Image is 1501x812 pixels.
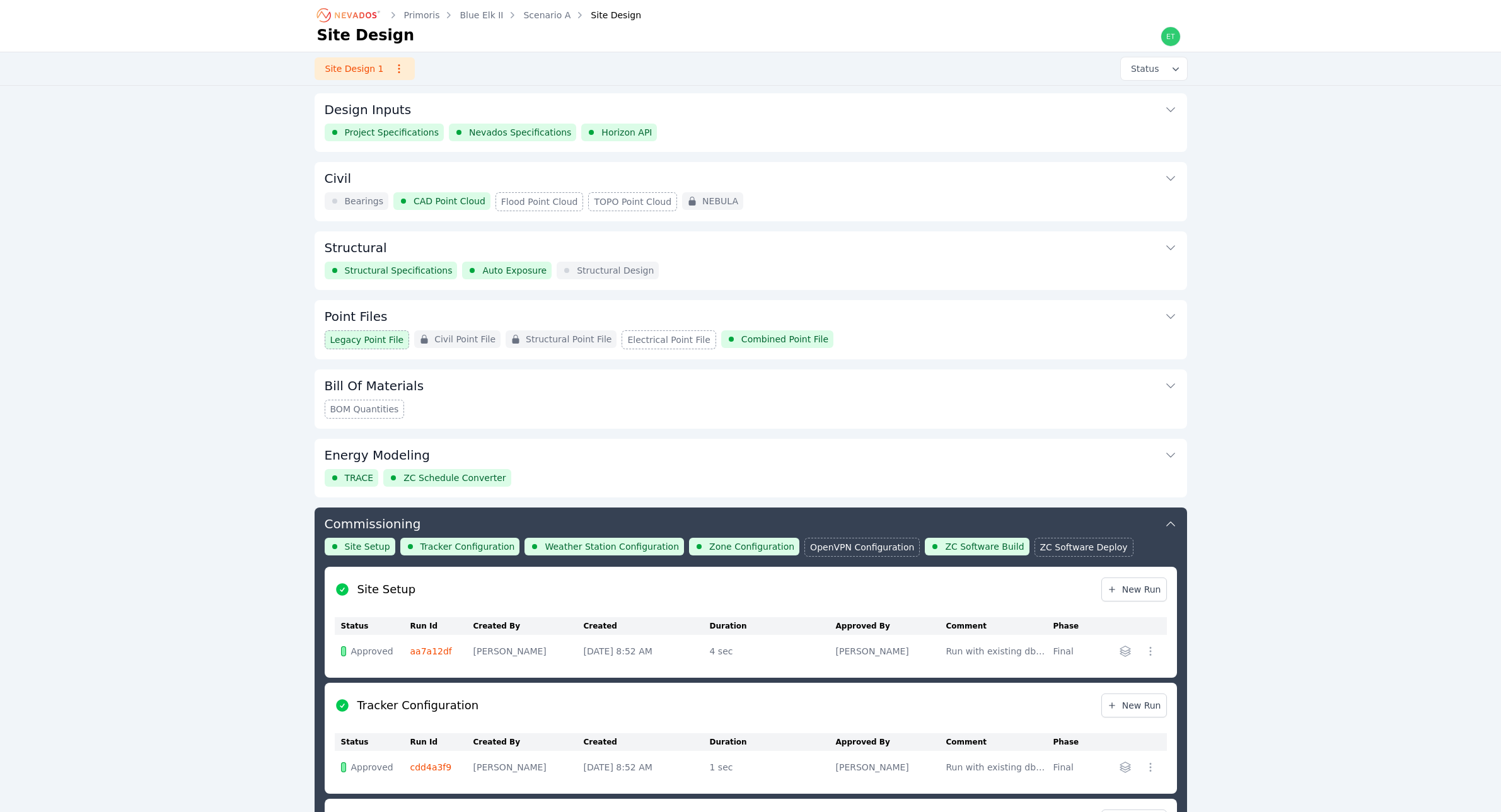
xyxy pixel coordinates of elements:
span: OpenVPN Configuration [810,541,914,554]
span: Combined Point File [741,333,828,345]
div: StructuralStructural SpecificationsAuto ExposureStructural Design [315,231,1187,290]
span: Legacy Point File [330,333,404,346]
button: Energy Modeling [325,439,1177,469]
button: Status [1121,57,1187,80]
td: [DATE] 8:52 AM [584,635,710,668]
nav: Breadcrumb [317,5,642,25]
a: Primoris [404,9,440,21]
span: Nevados Specifications [469,126,571,139]
span: Horizon API [601,126,652,139]
span: BOM Quantities [330,403,399,415]
th: Created [584,733,710,751]
span: Electrical Point File [627,333,710,346]
span: Status [1126,62,1159,75]
div: CivilBearingsCAD Point CloudFlood Point CloudTOPO Point CloudNEBULA [315,162,1187,221]
a: New Run [1101,693,1167,717]
a: Site Design 1 [315,57,415,80]
span: NEBULA [702,195,738,207]
a: New Run [1101,577,1167,601]
h3: Design Inputs [325,101,412,119]
td: [PERSON_NAME] [836,751,946,784]
a: aa7a12df [410,646,452,656]
h3: Structural [325,239,387,257]
h1: Site Design [317,25,415,45]
span: Structural Specifications [345,264,453,277]
th: Created By [473,733,584,751]
span: Approved [351,645,393,658]
th: Created By [473,617,584,635]
span: Tracker Configuration [420,540,515,553]
h2: Site Setup [357,581,416,598]
span: TRACE [345,472,374,484]
th: Comment [946,733,1053,751]
span: New Run [1107,583,1161,596]
button: Civil [325,162,1177,192]
div: 4 sec [710,645,830,658]
span: Weather Station Configuration [545,540,679,553]
th: Approved By [836,733,946,751]
span: Zone Configuration [709,540,794,553]
span: ZC Schedule Converter [403,472,506,484]
div: Run with existing db values [946,645,1047,658]
td: [DATE] 8:52 AM [584,751,710,784]
div: 1 sec [710,761,830,774]
th: Phase [1053,617,1092,635]
th: Created [584,617,710,635]
span: Civil Point File [434,333,496,345]
h2: Tracker Configuration [357,697,479,714]
th: Approved By [836,617,946,635]
h3: Point Files [325,308,388,325]
span: TOPO Point Cloud [594,195,671,208]
a: cdd4a3f9 [410,762,452,772]
th: Status [335,733,410,751]
div: Bill Of MaterialsBOM Quantities [315,369,1187,429]
div: Final [1053,761,1086,774]
h3: Commissioning [325,515,421,533]
th: Duration [710,733,836,751]
span: Bearings [345,195,384,207]
h3: Civil [325,170,351,187]
span: Approved [351,761,393,774]
span: Auto Exposure [482,264,547,277]
div: Run with existing db values [946,761,1047,774]
img: ethan.harte@nevados.solar [1161,26,1181,47]
button: Commissioning [325,507,1177,538]
div: Energy ModelingTRACEZC Schedule Converter [315,439,1187,497]
td: [PERSON_NAME] [836,635,946,668]
th: Phase [1053,733,1092,751]
div: Final [1053,645,1086,658]
th: Run Id [410,733,473,751]
span: Structural Point File [526,333,611,345]
button: Point Files [325,300,1177,330]
span: Project Specifications [345,126,439,139]
td: [PERSON_NAME] [473,635,584,668]
th: Status [335,617,410,635]
h3: Bill Of Materials [325,377,424,395]
h3: Energy Modeling [325,446,430,464]
span: Flood Point Cloud [501,195,578,208]
button: Bill Of Materials [325,369,1177,400]
a: Scenario A [523,9,571,21]
span: Structural Design [577,264,654,277]
div: Design InputsProject SpecificationsNevados SpecificationsHorizon API [315,93,1187,152]
div: Point FilesLegacy Point FileCivil Point FileStructural Point FileElectrical Point FileCombined Po... [315,300,1187,359]
th: Comment [946,617,1053,635]
button: Structural [325,231,1177,262]
span: Site Setup [345,540,390,553]
th: Duration [710,617,836,635]
span: New Run [1107,699,1161,712]
th: Run Id [410,617,473,635]
span: ZC Software Build [945,540,1024,553]
div: Site Design [573,9,641,21]
button: Design Inputs [325,93,1177,124]
span: ZC Software Deploy [1040,541,1128,554]
td: [PERSON_NAME] [473,751,584,784]
a: Blue Elk II [460,9,503,21]
span: CAD Point Cloud [414,195,485,207]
